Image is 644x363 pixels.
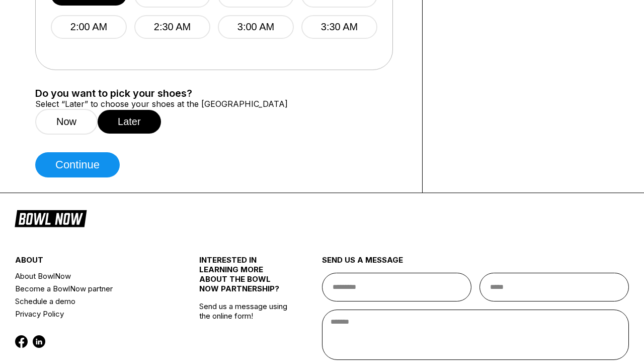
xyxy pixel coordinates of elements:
[15,282,169,295] a: Become a BowlNow partner
[134,15,210,39] button: 2:30 AM
[218,15,294,39] button: 3:00 AM
[15,270,169,282] a: About BowlNow
[199,255,291,301] div: INTERESTED IN LEARNING MORE ABOUT THE BOWL NOW PARTNERSHIP?
[98,110,161,134] button: Later
[35,109,98,135] button: Now
[35,88,407,99] label: Do you want to pick your shoes?
[301,15,377,39] button: 3:30 AM
[51,15,127,39] button: 2:00 AM
[15,255,169,270] div: about
[35,152,120,177] button: Continue
[15,295,169,308] a: Schedule a demo
[15,308,169,320] a: Privacy Policy
[35,99,288,109] label: Select “Later” to choose your shoes at the [GEOGRAPHIC_DATA]
[322,255,629,273] div: send us a message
